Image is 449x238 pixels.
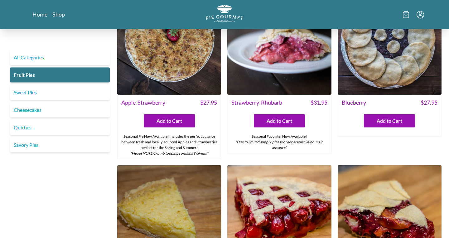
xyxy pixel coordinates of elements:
[228,131,331,153] div: Seasonal Favorite! Now Available!
[157,117,182,125] span: Add to Cart
[417,11,424,18] button: Menu
[364,114,415,127] button: Add to Cart
[235,140,323,150] em: *Due to limited supply, please order at least 24 hours in advance*
[311,98,327,107] span: $ 31.95
[377,117,402,125] span: Add to Cart
[144,114,195,127] button: Add to Cart
[10,85,110,100] a: Sweet Pies
[52,11,65,18] a: Shop
[254,114,305,127] button: Add to Cart
[231,98,282,107] span: Strawberry-Rhubarb
[206,5,243,24] a: Logo
[121,98,165,107] span: Apple-Strawberry
[342,98,366,107] span: Blueberry
[267,117,292,125] span: Add to Cart
[10,137,110,152] a: Savory Pies
[10,67,110,82] a: Fruit Pies
[118,131,221,159] div: Seasonal Pie Now Available! Includes the perfect balance between fresh and locally-sourced Apples...
[32,11,47,18] a: Home
[10,120,110,135] a: Quiches
[421,98,437,107] span: $ 27.95
[10,50,110,65] a: All Categories
[200,98,217,107] span: $ 27.95
[130,151,208,156] em: *Please NOTE Crumb topping contains Walnuts*
[206,5,243,22] img: logo
[10,102,110,117] a: Cheesecakes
